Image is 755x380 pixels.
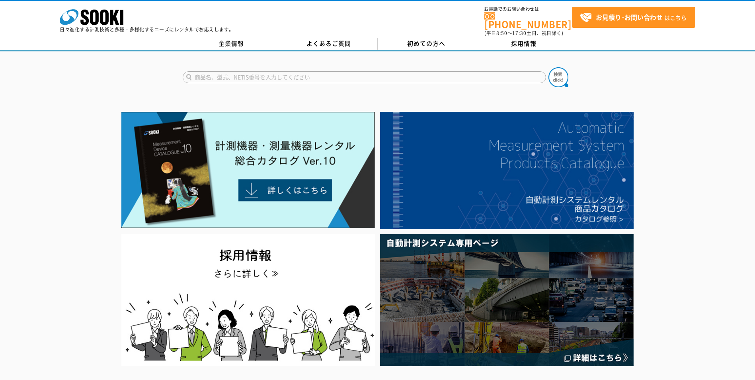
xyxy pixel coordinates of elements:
a: よくあるご質問 [280,38,378,50]
input: 商品名、型式、NETIS番号を入力してください [183,71,546,83]
img: Catalog Ver10 [121,112,375,228]
strong: お見積り･お問い合わせ [596,12,663,22]
a: お見積り･お問い合わせはこちら [572,7,695,28]
p: 日々進化する計測技術と多種・多様化するニーズにレンタルでお応えします。 [60,27,234,32]
img: 自動計測システム専用ページ [380,234,634,366]
a: 初めての方へ [378,38,475,50]
a: [PHONE_NUMBER] [484,12,572,29]
img: 自動計測システムカタログ [380,112,634,229]
img: btn_search.png [548,67,568,87]
span: 8:50 [496,29,507,37]
a: 採用情報 [475,38,573,50]
img: SOOKI recruit [121,234,375,366]
span: お電話でのお問い合わせは [484,7,572,12]
span: 17:30 [512,29,527,37]
span: (平日 ～ 土日、祝日除く) [484,29,563,37]
span: 初めての方へ [407,39,445,48]
span: はこちら [580,12,687,24]
a: 企業情報 [183,38,280,50]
